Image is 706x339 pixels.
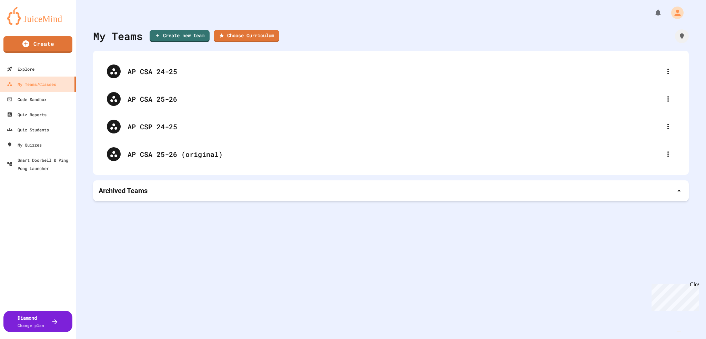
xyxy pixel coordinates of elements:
iframe: chat widget [677,311,699,332]
div: Quiz Students [7,126,49,134]
a: Choose Curriculum [214,30,279,42]
div: Explore [7,65,34,73]
div: Code Sandbox [7,95,47,103]
div: Diamond [18,314,44,329]
a: Create new team [150,30,210,42]
div: AP CSA 25-26 (original) [128,149,661,159]
img: logo-orange.svg [7,7,69,25]
a: Create [3,36,72,53]
div: How it works [675,29,689,43]
div: AP CSA 24-25 [128,66,661,77]
div: My Quizzes [7,141,42,149]
iframe: chat widget [649,281,699,311]
div: AP CSP 24-25 [128,121,661,132]
div: My Account [664,5,685,21]
div: AP CSA 25-26 [128,94,661,104]
p: Archived Teams [99,186,148,196]
span: Change plan [18,323,44,328]
div: My Teams/Classes [7,80,56,88]
div: My Notifications [641,7,664,19]
div: Chat with us now!Close [3,3,48,44]
div: Smart Doorbell & Ping Pong Launcher [7,156,73,172]
div: My Teams [93,28,143,44]
div: Quiz Reports [7,110,47,119]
